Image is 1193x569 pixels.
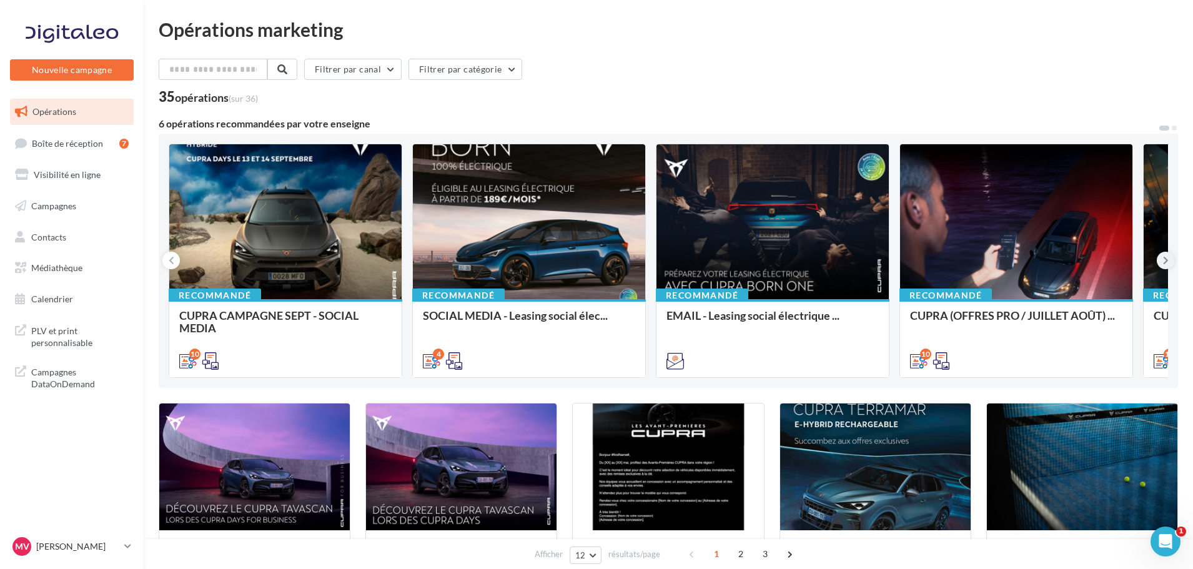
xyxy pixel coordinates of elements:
a: Campagnes [7,193,136,219]
span: (sur 36) [229,93,258,104]
span: 12 [575,550,586,560]
span: Visibilité en ligne [34,169,101,180]
iframe: Intercom live chat [1151,527,1181,557]
a: Calendrier [7,286,136,312]
span: Opérations [32,106,76,117]
a: Contacts [7,224,136,250]
a: Visibilité en ligne [7,162,136,188]
div: 4 [433,349,444,360]
div: 10 [189,349,200,360]
div: 35 [159,90,258,104]
span: Campagnes [31,200,76,211]
div: Recommandé [899,289,992,302]
span: Campagnes DataOnDemand [31,364,129,390]
a: PLV et print personnalisable [7,317,136,354]
span: 2 [731,544,751,564]
span: 1 [1176,527,1186,537]
span: CUPRA (OFFRES PRO / JUILLET AOÛT) ... [910,309,1115,322]
div: Recommandé [169,289,261,302]
span: Afficher [535,548,563,560]
div: Recommandé [656,289,748,302]
span: Mv [15,540,29,553]
span: résultats/page [608,548,660,560]
div: Recommandé [412,289,505,302]
button: Filtrer par canal [304,59,402,80]
span: 1 [706,544,726,564]
a: Campagnes DataOnDemand [7,359,136,395]
div: Opérations marketing [159,20,1178,39]
a: Boîte de réception7 [7,130,136,157]
button: 12 [570,547,601,564]
span: Médiathèque [31,262,82,273]
div: opérations [175,92,258,103]
a: Médiathèque [7,255,136,281]
div: 10 [920,349,931,360]
span: EMAIL - Leasing social électrique ... [666,309,839,322]
span: SOCIAL MEDIA - Leasing social élec... [423,309,608,322]
div: 11 [1164,349,1175,360]
span: Contacts [31,231,66,242]
span: Calendrier [31,294,73,304]
a: Mv [PERSON_NAME] [10,535,134,558]
span: CUPRA CAMPAGNE SEPT - SOCIAL MEDIA [179,309,359,335]
span: Boîte de réception [32,137,103,148]
button: Filtrer par catégorie [408,59,522,80]
a: Opérations [7,99,136,125]
button: Nouvelle campagne [10,59,134,81]
div: 7 [119,139,129,149]
div: 6 opérations recommandées par votre enseigne [159,119,1158,129]
p: [PERSON_NAME] [36,540,119,553]
span: PLV et print personnalisable [31,322,129,349]
span: 3 [755,544,775,564]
